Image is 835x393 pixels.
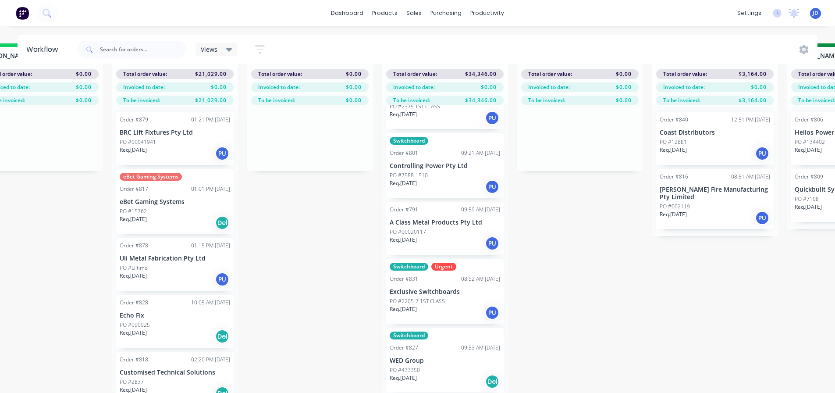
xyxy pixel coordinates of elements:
[390,111,417,118] p: Req. [DATE]
[215,146,229,161] div: PU
[731,173,770,181] div: 08:51 AM [DATE]
[215,272,229,286] div: PU
[390,288,500,296] p: Exclusive Switchboards
[386,259,504,324] div: SwitchboardUrgentOrder #83108:52 AM [DATE]Exclusive SwitchboardsPO #2205-7 1ST CLASSReq.[DATE]PU
[485,111,499,125] div: PU
[258,83,300,91] span: Invoiced to date:
[390,162,500,170] p: Controlling Power Pty Ltd
[195,70,227,78] span: $21,029.00
[393,70,437,78] span: Total order value:
[795,173,823,181] div: Order #809
[120,369,230,376] p: Customised Technical Solutions
[390,344,418,352] div: Order #827
[390,275,418,283] div: Order #831
[795,203,822,211] p: Req. [DATE]
[123,96,160,104] span: To be invoiced:
[386,133,504,198] div: SwitchboardOrder #80109:21 AM [DATE]Controlling Power Pty LtdPO #7588-1510Req.[DATE]PU
[215,329,229,343] div: Del
[751,83,767,91] span: $0.00
[120,198,230,206] p: eBet Gaming Systems
[191,242,230,250] div: 01:15 PM [DATE]
[660,173,688,181] div: Order #816
[660,116,688,124] div: Order #840
[390,137,428,145] div: Switchboard
[660,203,690,211] p: PO #002119
[660,138,687,146] p: PO #12881
[120,242,148,250] div: Order #878
[616,70,632,78] span: $0.00
[390,179,417,187] p: Req. [DATE]
[120,138,156,146] p: PO #00041941
[528,96,565,104] span: To be invoiced:
[485,306,499,320] div: PU
[26,44,62,55] div: Workflow
[795,146,822,154] p: Req. [DATE]
[739,70,767,78] span: $3,164.00
[795,195,819,203] p: PO #7108
[393,83,435,91] span: Invoiced to date:
[431,263,456,271] div: Urgent
[390,357,500,364] p: WED Group
[120,356,148,364] div: Order #818
[116,238,234,291] div: Order #87801:15 PM [DATE]Uli Metal Fabrication Pty LtdPO #UltimoReq.[DATE]PU
[663,96,700,104] span: To be invoiced:
[528,70,572,78] span: Total order value:
[120,116,148,124] div: Order #879
[386,328,504,393] div: SwitchboardOrder #82709:53 AM [DATE]WED GroupPO #433350Req.[DATE]Del
[258,96,295,104] span: To be invoiced:
[191,299,230,307] div: 10:05 AM [DATE]
[390,228,426,236] p: PO #00020117
[528,83,570,91] span: Invoiced to date:
[616,96,632,104] span: $0.00
[660,129,770,136] p: Coast Distributors
[258,70,302,78] span: Total order value:
[120,264,148,272] p: PO #Ultimo
[123,83,165,91] span: Invoiced to date:
[195,96,227,104] span: $21,029.00
[755,211,769,225] div: PU
[120,173,182,181] div: eBet Gaming Systems
[481,83,497,91] span: $0.00
[813,9,818,17] span: JD
[346,96,362,104] span: $0.00
[390,305,417,313] p: Req. [DATE]
[120,255,230,262] p: Uli Metal Fabrication Pty Ltd
[390,103,440,111] p: PO #2375 1ST CLASS
[390,149,418,157] div: Order #801
[346,83,362,91] span: $0.00
[201,45,217,54] span: Views
[795,116,823,124] div: Order #806
[120,378,144,386] p: PO #2837
[390,366,420,374] p: PO #433350
[211,83,227,91] span: $0.00
[390,263,428,271] div: Switchboard
[191,116,230,124] div: 01:21 PM [DATE]
[663,83,705,91] span: Invoiced to date:
[485,180,499,194] div: PU
[755,146,769,161] div: PU
[390,332,428,339] div: Switchboard
[461,275,500,283] div: 08:52 AM [DATE]
[120,321,150,329] p: PO #090925
[733,7,766,20] div: settings
[215,216,229,230] div: Del
[465,96,497,104] span: $34,346.00
[16,7,29,20] img: Factory
[76,83,92,91] span: $0.00
[485,375,499,389] div: Del
[465,70,497,78] span: $34,346.00
[390,206,418,214] div: Order #791
[731,116,770,124] div: 12:51 PM [DATE]
[390,219,500,226] p: A Class Metal Products Pty Ltd
[120,299,148,307] div: Order #828
[116,169,234,234] div: eBet Gaming SystemsOrder #81701:01 PM [DATE]eBet Gaming SystemsPO #15762Req.[DATE]Del
[663,70,707,78] span: Total order value:
[393,96,430,104] span: To be invoiced:
[660,146,687,154] p: Req. [DATE]
[120,129,230,136] p: BRC Lift Fixtures Pty Ltd
[461,344,500,352] div: 09:53 AM [DATE]
[402,7,426,20] div: sales
[390,374,417,382] p: Req. [DATE]
[656,169,774,229] div: Order #81608:51 AM [DATE][PERSON_NAME] Fire Manufacturing Pty LimitedPO #002119Req.[DATE]PU
[390,236,417,244] p: Req. [DATE]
